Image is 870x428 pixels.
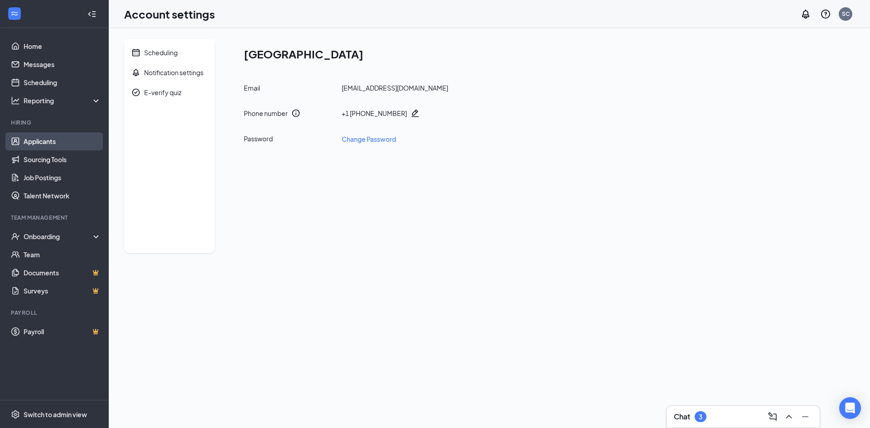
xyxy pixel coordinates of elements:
[24,410,87,419] div: Switch to admin view
[144,48,178,57] div: Scheduling
[699,413,702,421] div: 3
[10,9,19,18] svg: WorkstreamLogo
[24,73,101,91] a: Scheduling
[24,96,101,105] div: Reporting
[131,48,140,57] svg: Calendar
[131,68,140,77] svg: Bell
[798,409,812,424] button: Minimize
[839,397,861,419] div: Open Intercom Messenger
[11,232,20,241] svg: UserCheck
[244,134,334,144] div: Password
[124,63,215,82] a: BellNotification settings
[24,37,101,55] a: Home
[11,309,99,317] div: Payroll
[244,83,334,92] div: Email
[342,83,448,92] div: [EMAIL_ADDRESS][DOMAIN_NAME]
[24,322,101,341] a: PayrollCrown
[24,132,101,150] a: Applicants
[674,412,690,422] h3: Chat
[24,264,101,282] a: DocumentsCrown
[11,214,99,221] div: Team Management
[820,9,831,19] svg: QuestionInfo
[24,55,101,73] a: Messages
[783,411,794,422] svg: ChevronUp
[24,232,93,241] div: Onboarding
[87,10,97,19] svg: Collapse
[411,109,420,118] svg: Pencil
[842,10,850,18] div: SC
[144,88,181,97] div: E-verify quiz
[244,109,288,118] div: Phone number
[342,134,396,144] a: Change Password
[24,282,101,300] a: SurveysCrown
[24,168,101,187] a: Job Postings
[24,187,101,205] a: Talent Network
[24,245,101,264] a: Team
[782,409,796,424] button: ChevronUp
[24,150,101,168] a: Sourcing Tools
[124,82,215,102] a: CheckmarkCircleE-verify quiz
[800,411,811,422] svg: Minimize
[800,9,811,19] svg: Notifications
[765,409,780,424] button: ComposeMessage
[144,68,203,77] div: Notification settings
[124,6,215,22] h1: Account settings
[291,109,300,118] svg: Info
[124,43,215,63] a: CalendarScheduling
[11,119,99,126] div: Hiring
[11,410,20,419] svg: Settings
[342,109,407,118] div: + 1 [PHONE_NUMBER]
[767,411,778,422] svg: ComposeMessage
[244,46,448,62] h1: [GEOGRAPHIC_DATA]
[11,96,20,105] svg: Analysis
[131,88,140,97] svg: CheckmarkCircle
